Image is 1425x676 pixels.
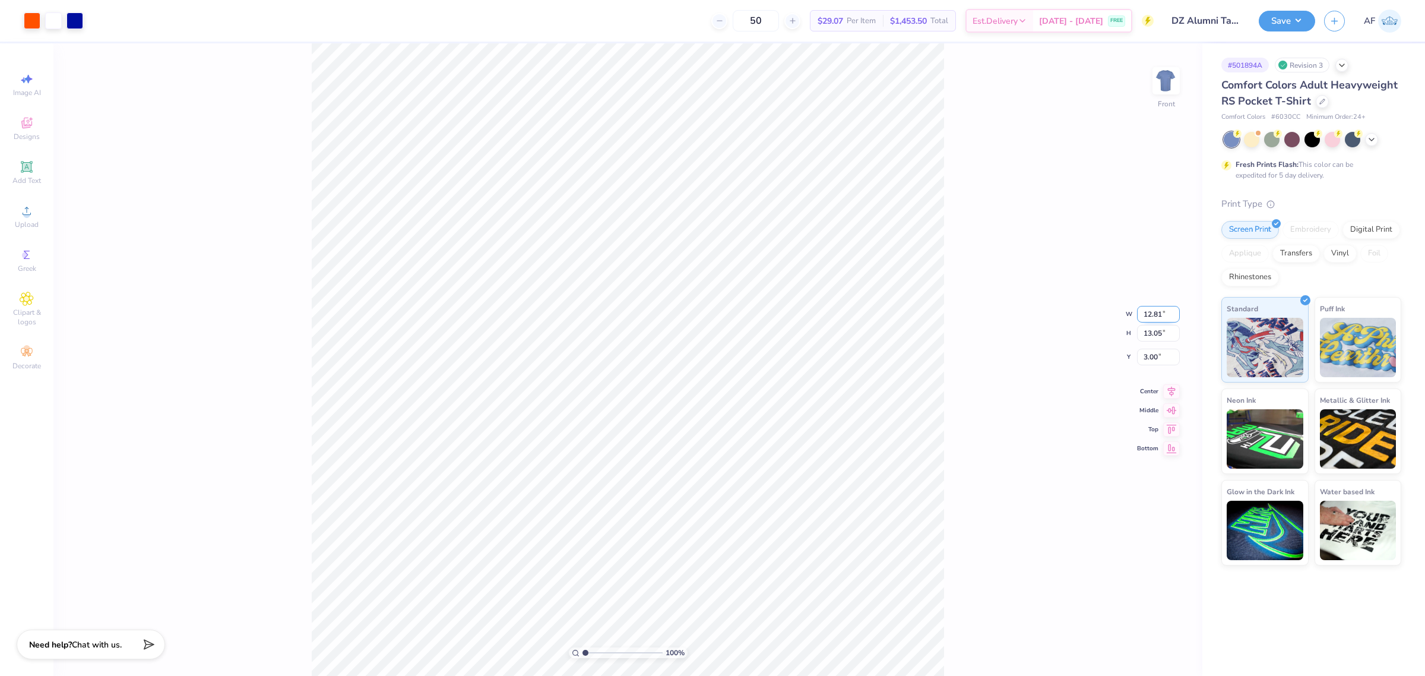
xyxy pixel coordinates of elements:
span: Comfort Colors [1221,112,1265,122]
span: Center [1137,387,1158,396]
div: Digital Print [1342,221,1400,239]
span: [DATE] - [DATE] [1039,15,1103,27]
img: Neon Ink [1227,409,1303,469]
div: Vinyl [1323,245,1357,263]
img: Puff Ink [1320,318,1396,377]
span: FREE [1110,17,1123,25]
span: Middle [1137,406,1158,415]
span: # 6030CC [1271,112,1300,122]
div: Embroidery [1282,221,1339,239]
span: Est. Delivery [973,15,1018,27]
span: Upload [15,220,39,229]
div: Screen Print [1221,221,1279,239]
span: Puff Ink [1320,302,1345,315]
span: Per Item [847,15,876,27]
span: 100 % [666,647,685,658]
button: Save [1259,11,1315,31]
span: AF [1364,14,1375,28]
strong: Need help? [29,639,72,650]
div: Transfers [1272,245,1320,263]
span: Water based Ink [1320,485,1375,498]
span: Image AI [13,88,41,97]
div: # 501894A [1221,58,1269,72]
div: Revision 3 [1275,58,1329,72]
span: Neon Ink [1227,394,1256,406]
input: – – [733,10,779,31]
span: Add Text [12,176,41,185]
span: Clipart & logos [6,308,47,327]
img: Front [1154,69,1178,93]
span: Metallic & Glitter Ink [1320,394,1390,406]
span: Top [1137,425,1158,434]
img: Metallic & Glitter Ink [1320,409,1396,469]
div: Rhinestones [1221,268,1279,286]
img: Glow in the Dark Ink [1227,501,1303,560]
span: Chat with us. [72,639,122,650]
div: Front [1158,99,1175,109]
img: Standard [1227,318,1303,377]
span: $29.07 [818,15,843,27]
div: Print Type [1221,197,1401,211]
div: This color can be expedited for 5 day delivery. [1236,159,1382,181]
span: Glow in the Dark Ink [1227,485,1294,498]
div: Foil [1360,245,1388,263]
span: Minimum Order: 24 + [1306,112,1366,122]
span: $1,453.50 [890,15,927,27]
input: Untitled Design [1163,9,1250,33]
span: Designs [14,132,40,141]
span: Greek [18,264,36,273]
span: Decorate [12,361,41,371]
div: Applique [1221,245,1269,263]
a: AF [1364,10,1401,33]
img: Ana Francesca Bustamante [1378,10,1401,33]
span: Total [930,15,948,27]
span: Bottom [1137,444,1158,453]
strong: Fresh Prints Flash: [1236,160,1299,169]
span: Standard [1227,302,1258,315]
img: Water based Ink [1320,501,1396,560]
span: Comfort Colors Adult Heavyweight RS Pocket T-Shirt [1221,78,1398,108]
